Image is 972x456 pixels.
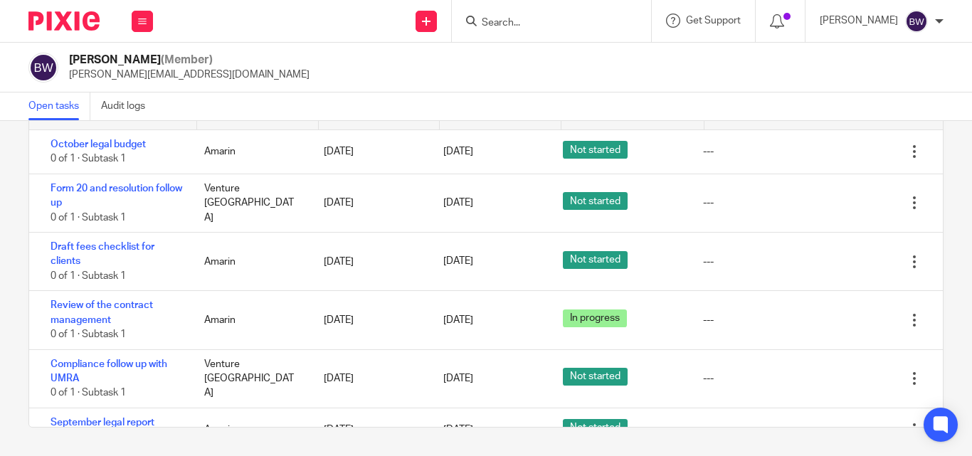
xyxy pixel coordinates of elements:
[703,423,714,437] div: ---
[703,144,714,159] div: ---
[310,189,429,217] div: [DATE]
[563,251,628,269] span: Not started
[51,388,126,398] span: 0 of 1 · Subtask 1
[443,147,473,157] span: [DATE]
[686,16,741,26] span: Get Support
[310,306,429,334] div: [DATE]
[190,350,310,408] div: Venture [GEOGRAPHIC_DATA]
[703,196,714,210] div: ---
[563,419,628,437] span: Not started
[51,242,154,266] a: Draft fees checklist for clients
[51,154,126,164] span: 0 of 1 · Subtask 1
[69,68,310,82] p: [PERSON_NAME][EMAIL_ADDRESS][DOMAIN_NAME]
[69,53,310,68] h2: [PERSON_NAME]
[443,315,473,325] span: [DATE]
[101,92,156,120] a: Audit logs
[703,255,714,269] div: ---
[190,248,310,276] div: Amarin
[51,329,126,339] span: 0 of 1 · Subtask 1
[563,309,627,327] span: In progress
[51,359,167,383] a: Compliance follow up with UMRA
[310,415,429,444] div: [DATE]
[51,139,146,149] a: October legal budget
[190,174,310,232] div: Venture [GEOGRAPHIC_DATA]
[310,364,429,393] div: [DATE]
[443,373,473,383] span: [DATE]
[190,415,310,444] div: Amarin
[51,271,126,281] span: 0 of 1 · Subtask 1
[28,53,58,83] img: svg%3E
[51,300,153,324] a: Review of the contract management
[190,137,310,166] div: Amarin
[310,137,429,166] div: [DATE]
[51,418,154,428] a: September legal report
[28,92,90,120] a: Open tasks
[190,306,310,334] div: Amarin
[563,368,628,386] span: Not started
[443,257,473,267] span: [DATE]
[820,14,898,28] p: [PERSON_NAME]
[51,213,126,223] span: 0 of 1 · Subtask 1
[563,141,628,159] span: Not started
[310,248,429,276] div: [DATE]
[443,425,473,435] span: [DATE]
[51,184,182,208] a: Form 20 and resolution follow up
[28,11,100,31] img: Pixie
[703,371,714,386] div: ---
[443,198,473,208] span: [DATE]
[480,17,608,30] input: Search
[161,54,213,65] span: (Member)
[905,10,928,33] img: svg%3E
[703,313,714,327] div: ---
[563,192,628,210] span: Not started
